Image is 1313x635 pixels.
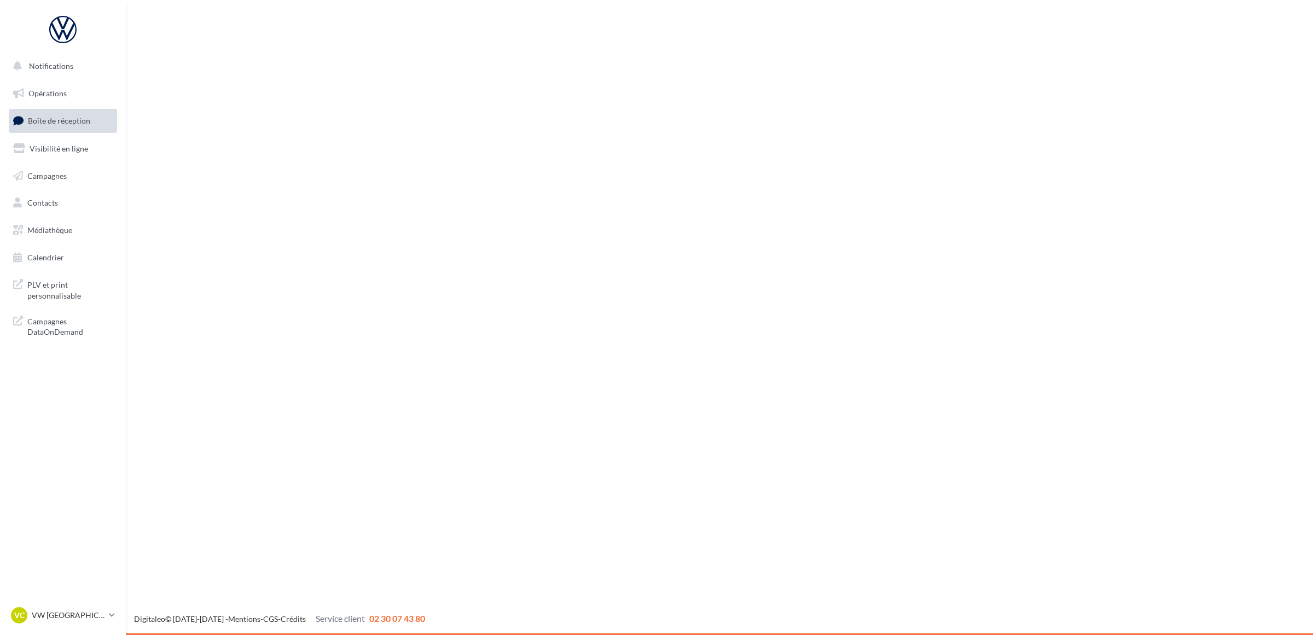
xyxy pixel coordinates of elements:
span: PLV et print personnalisable [27,277,113,301]
span: Opérations [28,89,67,98]
a: Calendrier [7,246,119,269]
a: Médiathèque [7,219,119,242]
a: VC VW [GEOGRAPHIC_DATA] [9,605,117,626]
a: PLV et print personnalisable [7,273,119,305]
span: Campagnes DataOnDemand [27,314,113,337]
span: Visibilité en ligne [30,144,88,153]
span: VC [14,610,25,621]
button: Notifications [7,55,115,78]
a: Opérations [7,82,119,105]
span: 02 30 07 43 80 [369,613,425,624]
a: Mentions [228,614,260,624]
span: Campagnes [27,171,67,180]
span: Calendrier [27,253,64,262]
span: Service client [316,613,365,624]
a: Crédits [281,614,306,624]
a: CGS [263,614,278,624]
span: Médiathèque [27,225,72,235]
span: Contacts [27,198,58,207]
span: Boîte de réception [28,116,90,125]
a: Digitaleo [134,614,165,624]
span: © [DATE]-[DATE] - - - [134,614,425,624]
a: Contacts [7,191,119,214]
a: Campagnes [7,165,119,188]
a: Visibilité en ligne [7,137,119,160]
p: VW [GEOGRAPHIC_DATA] [32,610,104,621]
a: Boîte de réception [7,109,119,132]
a: Campagnes DataOnDemand [7,310,119,342]
span: Notifications [29,61,73,71]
